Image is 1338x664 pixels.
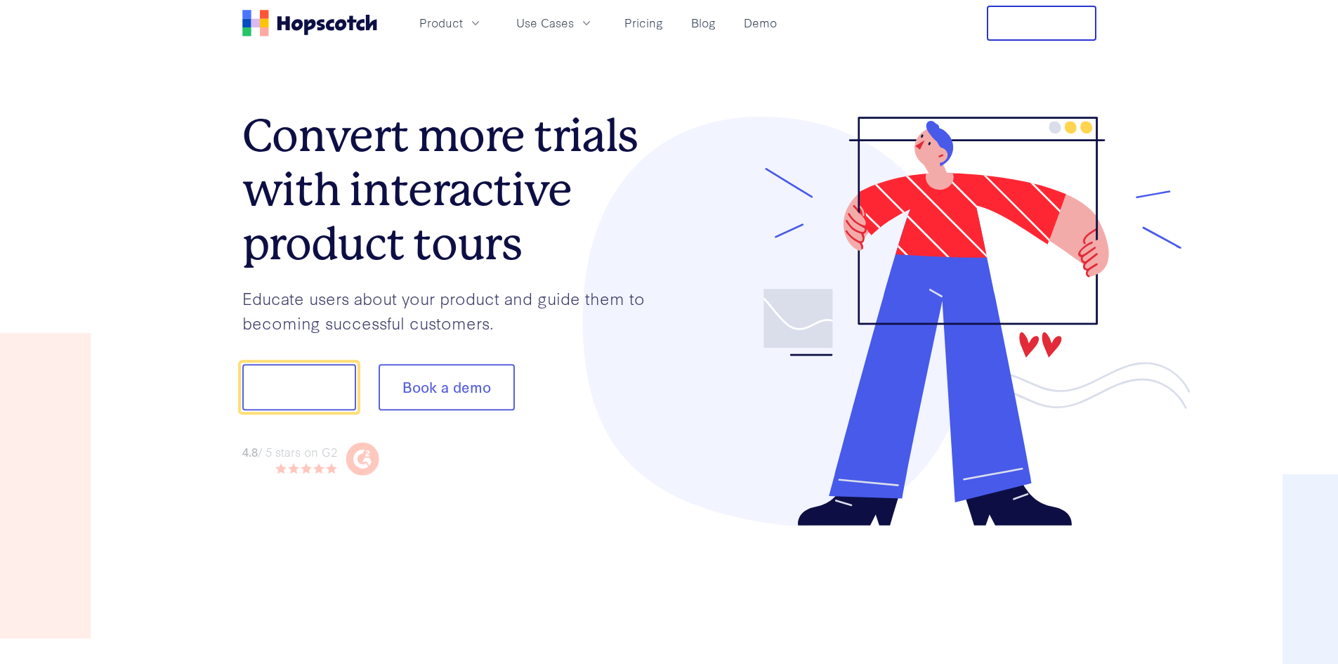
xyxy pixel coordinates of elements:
[379,365,515,411] button: Book a demo
[242,286,669,334] p: Educate users about your product and guide them to becoming successful customers.
[619,11,669,34] a: Pricing
[508,11,602,34] button: Use Cases
[242,10,377,37] a: Home
[738,11,782,34] a: Demo
[411,11,491,34] button: Product
[242,109,669,271] h1: Convert more trials with interactive product tours
[242,443,337,461] div: / 5 stars on G2
[516,14,574,32] span: Use Cases
[242,365,356,411] button: Show me!
[242,443,258,460] strong: 4.8
[419,14,463,32] span: Product
[987,6,1096,41] button: Free Trial
[686,11,721,34] a: Blog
